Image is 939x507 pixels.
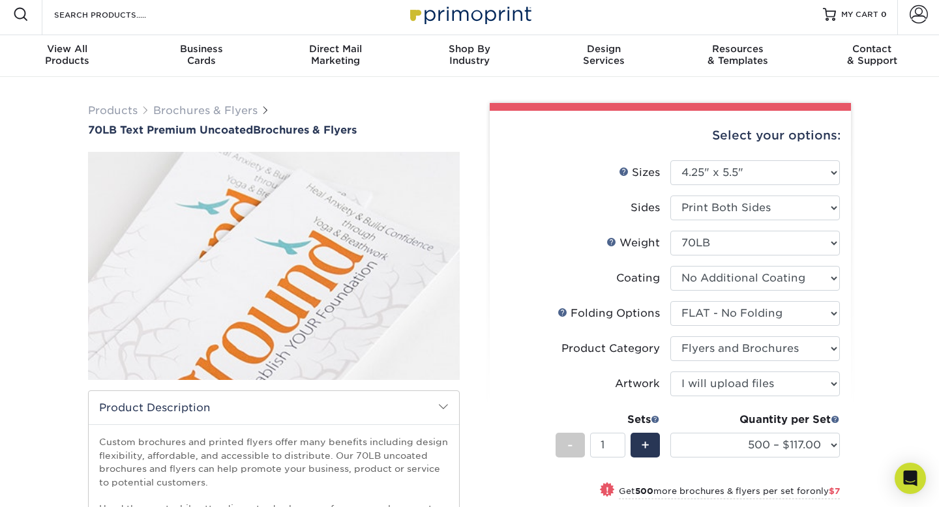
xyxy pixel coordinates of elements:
span: MY CART [841,9,878,20]
img: 70LB Text<br/>Premium Uncoated 01 [88,138,460,394]
div: Sizes [619,165,660,181]
iframe: Google Customer Reviews [3,467,111,502]
span: Resources [671,43,805,55]
small: Get more brochures & flyers per set for [619,486,840,499]
span: Business [134,43,269,55]
input: SEARCH PRODUCTS..... [53,7,180,22]
div: Marketing [268,43,402,66]
span: Direct Mail [268,43,402,55]
strong: 500 [635,486,653,496]
span: only [810,486,840,496]
div: & Templates [671,43,805,66]
span: $7 [829,486,840,496]
div: Open Intercom Messenger [895,463,926,494]
h1: Brochures & Flyers [88,124,460,136]
a: Contact& Support [805,35,939,77]
div: Weight [606,235,660,251]
a: Resources& Templates [671,35,805,77]
div: Coating [616,270,660,286]
span: + [641,435,649,455]
a: BusinessCards [134,35,269,77]
a: Products [88,104,138,117]
h2: Product Description [89,391,459,424]
span: Design [537,43,671,55]
span: ! [606,484,609,497]
a: 70LB Text Premium UncoatedBrochures & Flyers [88,124,460,136]
div: Quantity per Set [670,412,840,427]
div: Product Category [561,341,660,356]
div: Artwork [615,376,660,392]
span: Shop By [402,43,537,55]
span: - [567,435,573,455]
div: Select your options: [500,111,841,160]
a: Shop ByIndustry [402,35,537,77]
div: Cards [134,43,269,66]
div: & Support [805,43,939,66]
div: Services [537,43,671,66]
span: Contact [805,43,939,55]
span: 0 [881,10,887,19]
div: Industry [402,43,537,66]
div: Sets [556,412,660,427]
span: 70LB Text Premium Uncoated [88,124,253,136]
a: Brochures & Flyers [153,104,258,117]
div: Sides [631,200,660,216]
div: Folding Options [558,306,660,321]
a: Direct MailMarketing [268,35,402,77]
a: DesignServices [537,35,671,77]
